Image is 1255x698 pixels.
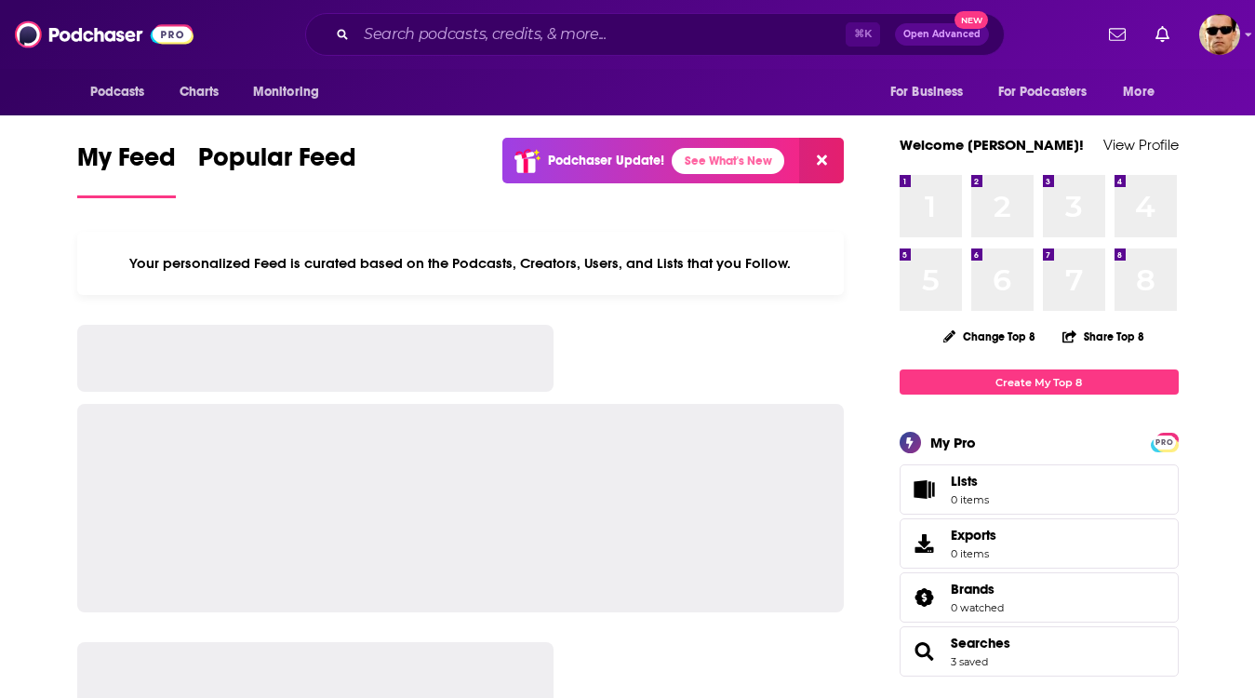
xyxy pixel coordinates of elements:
button: open menu [986,74,1115,110]
img: Podchaser - Follow, Share and Rate Podcasts [15,17,194,52]
span: Lists [951,473,978,490]
span: Brands [900,572,1179,623]
p: Podchaser Update! [548,153,664,168]
button: open menu [240,74,343,110]
button: Show profile menu [1199,14,1240,55]
button: Open AdvancedNew [895,23,989,46]
a: View Profile [1103,136,1179,154]
a: Popular Feed [198,141,356,198]
a: Charts [167,74,231,110]
span: My Feed [77,141,176,184]
a: Welcome [PERSON_NAME]! [900,136,1084,154]
button: Change Top 8 [932,325,1048,348]
a: 0 watched [951,601,1004,614]
a: My Feed [77,141,176,198]
span: Searches [900,626,1179,677]
a: See What's New [672,148,784,174]
a: Searches [951,635,1010,651]
button: open menu [77,74,169,110]
button: open menu [877,74,987,110]
span: New [955,11,988,29]
a: Lists [900,464,1179,515]
img: User Profile [1199,14,1240,55]
span: Charts [180,79,220,105]
span: For Business [890,79,964,105]
span: Popular Feed [198,141,356,184]
button: Share Top 8 [1061,318,1145,355]
span: Exports [951,527,996,544]
a: 3 saved [951,655,988,668]
span: 0 items [951,493,989,506]
a: Show notifications dropdown [1148,19,1177,50]
span: Monitoring [253,79,319,105]
span: Exports [906,530,943,557]
a: Exports [900,518,1179,569]
span: Lists [906,477,943,503]
span: ⌘ K [846,22,880,47]
div: Your personalized Feed is curated based on the Podcasts, Creators, Users, and Lists that you Follow. [77,232,845,295]
a: Brands [906,584,943,611]
span: Open Advanced [903,30,981,39]
span: Lists [951,473,989,490]
a: Create My Top 8 [900,369,1179,395]
span: Brands [951,581,995,597]
span: More [1123,79,1155,105]
a: Searches [906,638,943,664]
div: My Pro [930,434,976,451]
a: Brands [951,581,1004,597]
span: For Podcasters [998,79,1088,105]
span: Podcasts [90,79,145,105]
input: Search podcasts, credits, & more... [356,20,846,49]
div: Search podcasts, credits, & more... [305,13,1005,56]
span: Logged in as karldevries [1199,14,1240,55]
span: 0 items [951,547,996,560]
button: open menu [1110,74,1178,110]
span: PRO [1154,436,1176,450]
a: Show notifications dropdown [1101,19,1133,50]
a: PRO [1154,435,1176,449]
